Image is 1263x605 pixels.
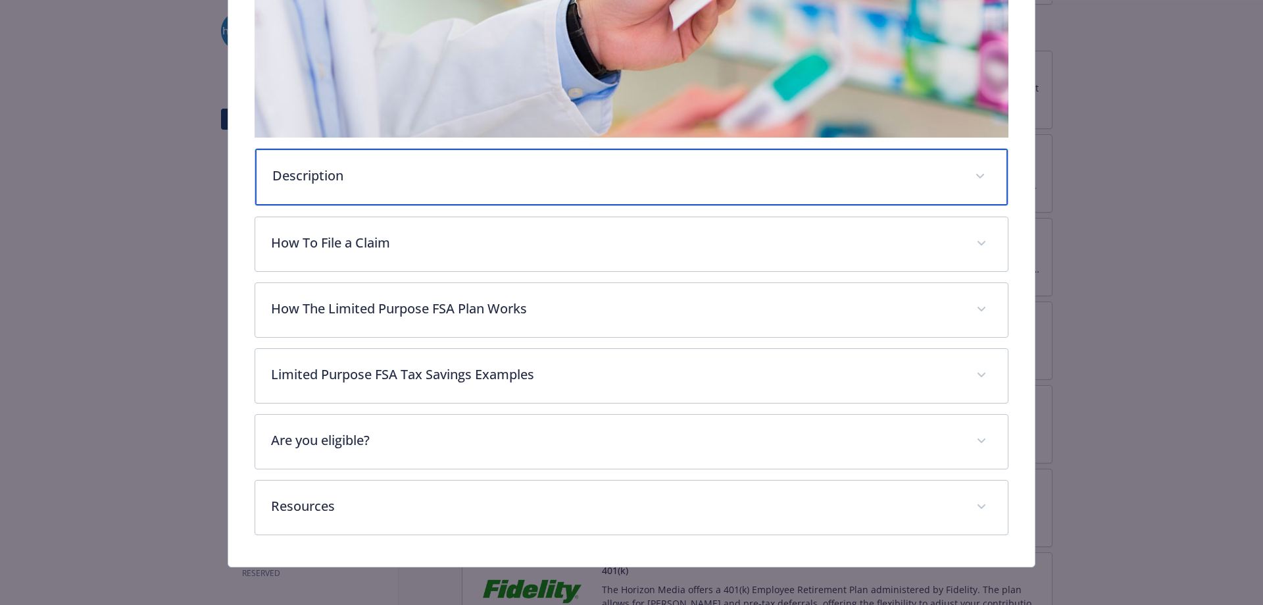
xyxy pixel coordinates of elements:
p: How To File a Claim [271,233,961,253]
div: How The Limited Purpose FSA Plan Works [255,283,1008,337]
p: How The Limited Purpose FSA Plan Works [271,299,961,319]
div: Description [255,149,1008,205]
p: Description [272,166,960,186]
p: Limited Purpose FSA Tax Savings Examples [271,365,961,384]
div: Limited Purpose FSA Tax Savings Examples [255,349,1008,403]
div: Resources [255,481,1008,535]
p: Are you eligible? [271,431,961,450]
div: Are you eligible? [255,415,1008,469]
div: How To File a Claim [255,217,1008,271]
p: Resources [271,496,961,516]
